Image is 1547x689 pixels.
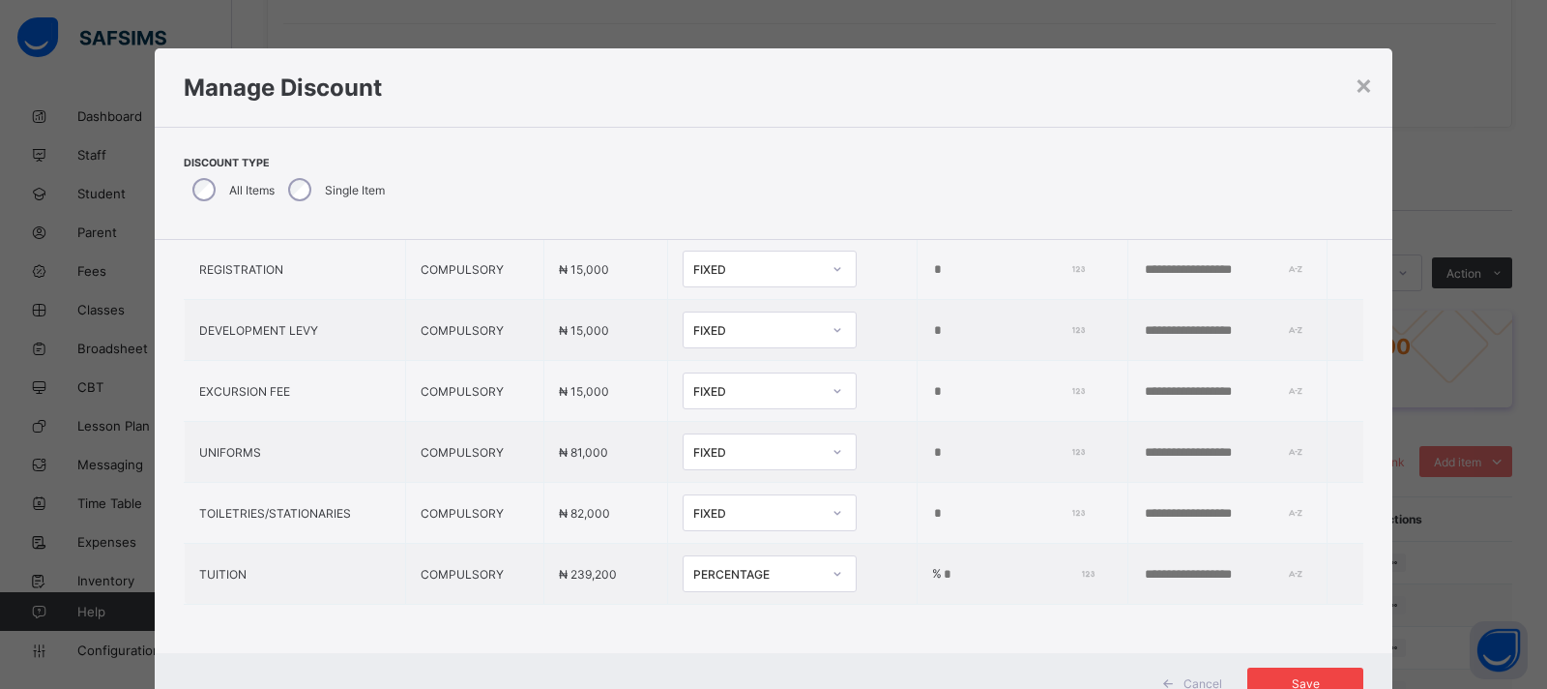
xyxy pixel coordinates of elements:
[185,239,406,300] td: REGISTRATION
[559,262,609,277] span: ₦ 15,000
[917,544,1127,605] td: %
[229,183,275,197] label: All Items
[693,262,821,277] div: FIXED
[693,384,821,399] div: FIXED
[185,422,406,483] td: UNIFORMS
[406,239,544,300] td: COMPULSORY
[185,483,406,544] td: TOILETRIES/STATIONARIES
[559,445,608,460] span: ₦ 81,000
[559,567,617,582] span: ₦ 239,200
[185,544,406,605] td: TUITION
[406,483,544,544] td: COMPULSORY
[185,361,406,422] td: EXCURSION FEE
[406,361,544,422] td: COMPULSORY
[559,384,609,399] span: ₦ 15,000
[693,445,821,460] div: FIXED
[184,157,390,169] span: Discount Type
[693,567,821,582] div: PERCENTAGE
[406,422,544,483] td: COMPULSORY
[325,183,385,197] label: Single Item
[1355,68,1373,101] div: ×
[559,506,610,521] span: ₦ 82,000
[185,300,406,361] td: DEVELOPMENT LEVY
[693,323,821,338] div: FIXED
[693,506,821,521] div: FIXED
[184,74,1363,102] h1: Manage Discount
[406,300,544,361] td: COMPULSORY
[559,323,609,338] span: ₦ 15,000
[406,544,544,605] td: COMPULSORY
